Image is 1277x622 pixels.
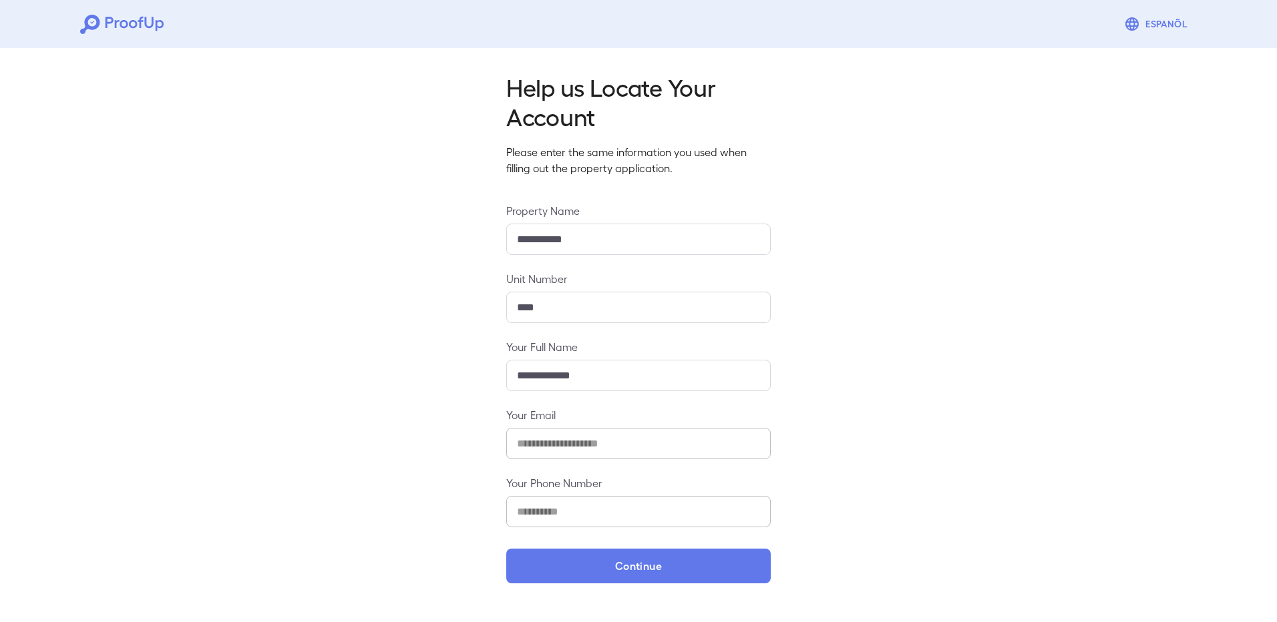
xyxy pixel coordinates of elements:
h2: Help us Locate Your Account [506,72,771,131]
button: Continue [506,549,771,583]
label: Unit Number [506,271,771,286]
label: Your Phone Number [506,475,771,491]
label: Your Email [506,407,771,422]
label: Your Full Name [506,339,771,354]
p: Please enter the same information you used when filling out the property application. [506,144,771,176]
label: Property Name [506,203,771,218]
button: Espanõl [1119,11,1197,37]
